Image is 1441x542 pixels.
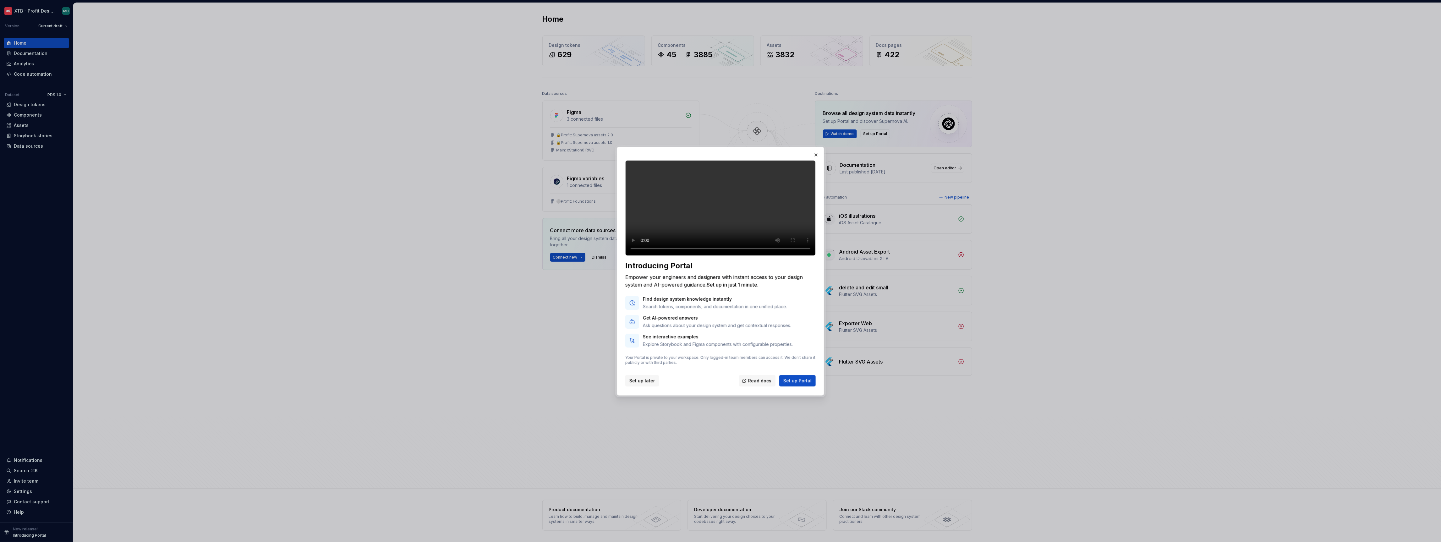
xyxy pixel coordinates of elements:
div: Empower your engineers and designers with instant access to your design system and AI-powered gui... [625,273,816,288]
a: Read docs [739,375,775,386]
span: Set up Portal [783,378,812,384]
button: Set up later [625,375,659,386]
span: Set up later [629,378,655,384]
p: Explore Storybook and Figma components with configurable properties. [643,341,793,348]
span: Read docs [748,378,771,384]
p: Search tokens, components, and documentation in one unified place. [643,304,787,310]
div: Introducing Portal [625,261,816,271]
span: Set up in just 1 minute. [707,282,759,288]
button: Set up Portal [779,375,816,386]
p: Ask questions about your design system and get contextual responses. [643,322,791,329]
p: Find design system knowledge instantly [643,296,787,302]
p: Your Portal is private to your workspace. Only logged-in team members can access it. We don't sha... [625,355,816,365]
p: See interactive examples [643,334,793,340]
p: Get AI-powered answers [643,315,791,321]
